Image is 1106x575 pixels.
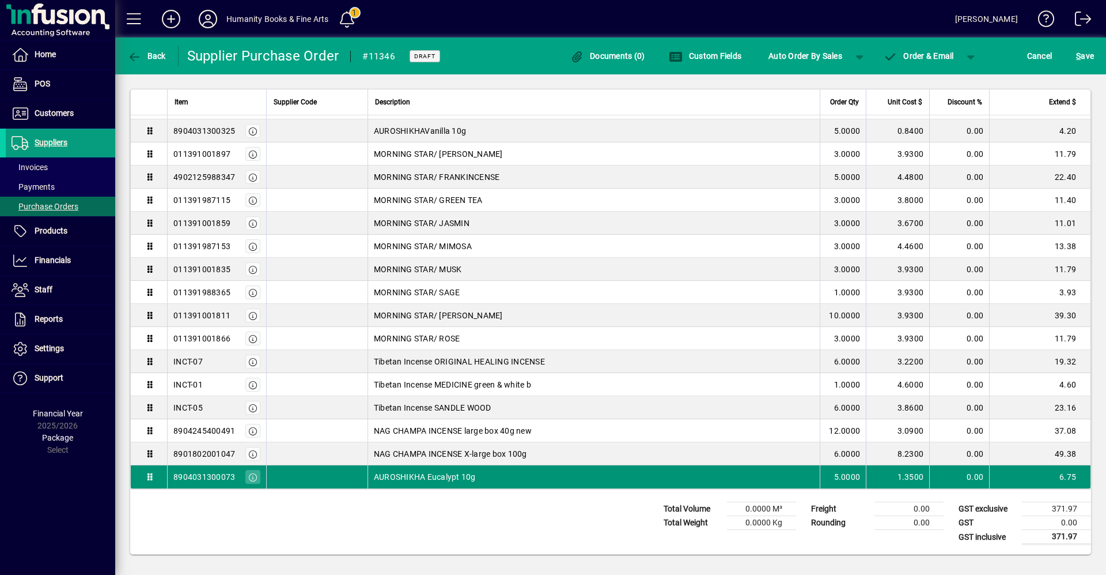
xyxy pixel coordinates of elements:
td: 11.79 [989,142,1090,166]
td: 3.0000 [820,258,866,281]
span: MORNING STAR/ GREEN TEA [374,194,483,206]
span: Invoices [12,163,48,172]
td: 3.9300 [866,327,929,350]
a: Invoices [6,157,115,177]
td: 49.38 [989,442,1090,465]
div: 8904031300073 [173,471,235,483]
td: 3.93 [989,281,1090,304]
button: Add [153,9,190,29]
a: Customers [6,99,115,128]
div: 4902125988347 [173,171,235,183]
div: 8904031300325 [173,125,235,137]
div: 011391001835 [173,264,230,275]
span: Payments [12,182,55,191]
td: 3.0000 [820,327,866,350]
div: [PERSON_NAME] [955,10,1018,28]
span: Financial Year [33,409,83,418]
span: Supplier Code [274,96,317,108]
span: Back [127,51,166,61]
td: 3.0000 [820,235,866,258]
td: 0.00 [929,327,989,350]
span: MORNING STAR/ [PERSON_NAME] [374,148,503,160]
td: 0.8400 [866,119,929,142]
span: Documents (0) [570,51,645,61]
a: Knowledge Base [1029,2,1055,40]
td: 6.75 [989,465,1090,488]
td: 3.8000 [866,189,929,212]
div: 011391001866 [173,333,230,344]
td: 3.0000 [820,189,866,212]
button: Profile [190,9,226,29]
div: 011391988365 [173,287,230,298]
a: Support [6,364,115,393]
span: Extend $ [1049,96,1076,108]
span: MORNING STAR/ ROSE [374,333,460,344]
td: 4.20 [989,119,1090,142]
a: Payments [6,177,115,197]
span: MORNING STAR/ MUSK [374,264,462,275]
div: INCT-07 [173,356,203,367]
td: 0.00 [929,166,989,189]
span: Draft [414,52,435,60]
span: MORNING STAR/ SAGE [374,287,460,298]
button: Back [124,46,169,66]
div: 8901802001047 [173,448,235,460]
td: 11.79 [989,327,1090,350]
a: Logout [1066,2,1092,40]
span: AUROSHIKHAVanilla 10g [374,125,466,137]
td: 0.00 [1022,516,1091,530]
button: Auto Order By Sales [763,46,848,66]
span: Description [375,96,410,108]
button: Cancel [1024,46,1055,66]
span: S [1076,51,1081,61]
td: 22.40 [989,166,1090,189]
td: 3.0000 [820,142,866,166]
span: Customers [35,108,74,118]
span: Settings [35,344,64,353]
td: 3.9300 [866,304,929,327]
td: 0.00 [929,373,989,396]
span: MORNING STAR/ FRANKINCENSE [374,171,500,183]
td: 4.4800 [866,166,929,189]
td: 1.0000 [820,281,866,304]
td: 4.6000 [866,373,929,396]
td: 37.08 [989,419,1090,442]
td: 5.0000 [820,119,866,142]
td: 11.40 [989,189,1090,212]
td: 6.0000 [820,442,866,465]
button: Save [1073,46,1097,66]
td: 19.32 [989,350,1090,373]
td: 5.0000 [820,465,866,488]
span: Discount % [948,96,982,108]
td: 10.0000 [820,304,866,327]
a: Settings [6,335,115,363]
span: MORNING STAR/ JASMIN [374,217,469,229]
span: NAG CHAMPA INCENSE large box 40g new [374,425,532,437]
td: 11.79 [989,258,1090,281]
td: 0.00 [874,502,944,516]
td: 3.0900 [866,419,929,442]
span: Cancel [1027,47,1052,65]
td: 6.0000 [820,350,866,373]
span: Order Qty [830,96,859,108]
td: 0.00 [929,119,989,142]
a: Home [6,40,115,69]
td: 0.00 [929,419,989,442]
a: Purchase Orders [6,197,115,216]
app-page-header-button: Back [115,46,179,66]
span: Auto Order By Sales [768,47,842,65]
div: INCT-01 [173,379,203,390]
td: 3.9300 [866,258,929,281]
span: Purchase Orders [12,202,78,211]
td: 3.8600 [866,396,929,419]
div: Humanity Books & Fine Arts [226,10,329,28]
a: Staff [6,276,115,305]
td: 0.0000 M³ [727,502,796,516]
a: Products [6,217,115,246]
td: 11.01 [989,212,1090,235]
td: 4.4600 [866,235,929,258]
td: 1.0000 [820,373,866,396]
td: 0.00 [929,212,989,235]
span: MORNING STAR/ [PERSON_NAME] [374,310,503,321]
td: 0.00 [929,235,989,258]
